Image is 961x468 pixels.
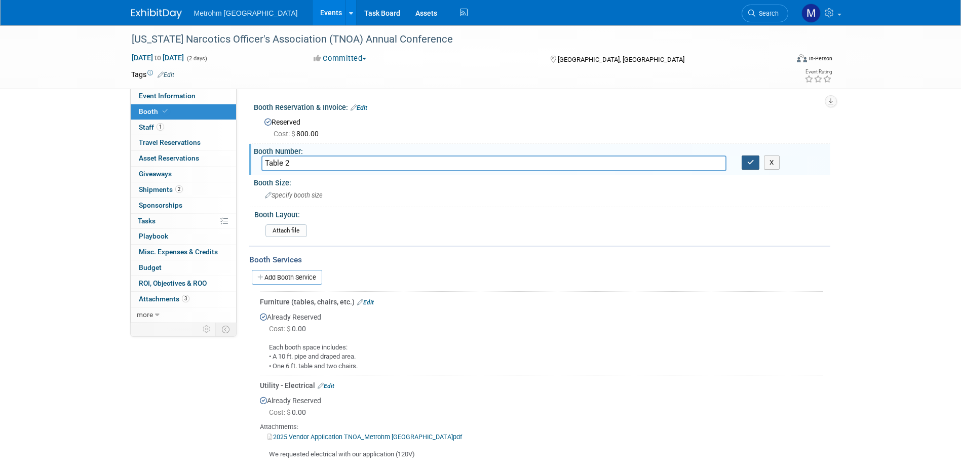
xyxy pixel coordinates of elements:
[139,123,164,131] span: Staff
[131,167,236,182] a: Giveaways
[252,270,322,285] a: Add Booth Service
[139,263,162,271] span: Budget
[254,207,826,220] div: Booth Layout:
[351,104,367,111] a: Edit
[274,130,296,138] span: Cost: $
[804,69,832,74] div: Event Rating
[809,55,832,62] div: In-Person
[139,92,196,100] span: Event Information
[131,135,236,150] a: Travel Reservations
[310,53,370,64] button: Committed
[318,382,334,389] a: Edit
[139,201,182,209] span: Sponsorships
[131,151,236,166] a: Asset Reservations
[797,54,807,62] img: Format-Inperson.png
[131,69,174,80] td: Tags
[254,100,830,113] div: Booth Reservation & Invoice:
[153,54,163,62] span: to
[215,323,236,336] td: Toggle Event Tabs
[139,107,170,115] span: Booth
[139,154,199,162] span: Asset Reservations
[728,53,833,68] div: Event Format
[254,144,830,157] div: Booth Number:
[139,232,168,240] span: Playbook
[755,10,779,17] span: Search
[269,408,310,416] span: 0.00
[357,299,374,306] a: Edit
[260,422,823,432] div: Attachments:
[260,297,823,307] div: Furniture (tables, chairs, etc.)
[139,295,189,303] span: Attachments
[269,325,310,333] span: 0.00
[269,408,292,416] span: Cost: $
[157,123,164,131] span: 1
[163,108,168,114] i: Booth reservation complete
[260,307,823,371] div: Already Reserved
[131,120,236,135] a: Staff1
[260,335,823,371] div: Each booth space includes: • A 10 ft. pipe and draped area. • One 6 ft. table and two chairs.
[182,295,189,302] span: 3
[261,114,823,139] div: Reserved
[260,380,823,391] div: Utility - Electrical
[139,185,183,193] span: Shipments
[558,56,684,63] span: [GEOGRAPHIC_DATA], [GEOGRAPHIC_DATA]
[139,170,172,178] span: Giveaways
[131,182,236,198] a: Shipments2
[139,248,218,256] span: Misc. Expenses & Credits
[742,5,788,22] a: Search
[131,307,236,323] a: more
[274,130,323,138] span: 800.00
[764,155,780,170] button: X
[131,245,236,260] a: Misc. Expenses & Credits
[260,391,823,459] div: Already Reserved
[128,30,773,49] div: [US_STATE] Narcotics Officer's Association (TNOA) Annual Conference
[131,229,236,244] a: Playbook
[194,9,298,17] span: Metrohm [GEOGRAPHIC_DATA]
[131,104,236,120] a: Booth
[175,185,183,193] span: 2
[131,276,236,291] a: ROI, Objectives & ROO
[198,323,216,336] td: Personalize Event Tab Strip
[254,175,830,188] div: Booth Size:
[267,433,462,441] a: 2025 Vendor Application TNOA_Metrohm [GEOGRAPHIC_DATA]pdf
[131,292,236,307] a: Attachments3
[131,9,182,19] img: ExhibitDay
[131,89,236,104] a: Event Information
[138,217,156,225] span: Tasks
[801,4,821,23] img: Michelle Simoes
[139,138,201,146] span: Travel Reservations
[269,325,292,333] span: Cost: $
[260,442,823,459] div: We requested electrical with our application (120V)
[137,310,153,319] span: more
[131,53,184,62] span: [DATE] [DATE]
[158,71,174,79] a: Edit
[131,214,236,229] a: Tasks
[265,191,323,199] span: Specify booth size
[186,55,207,62] span: (2 days)
[249,254,830,265] div: Booth Services
[131,260,236,276] a: Budget
[131,198,236,213] a: Sponsorships
[139,279,207,287] span: ROI, Objectives & ROO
